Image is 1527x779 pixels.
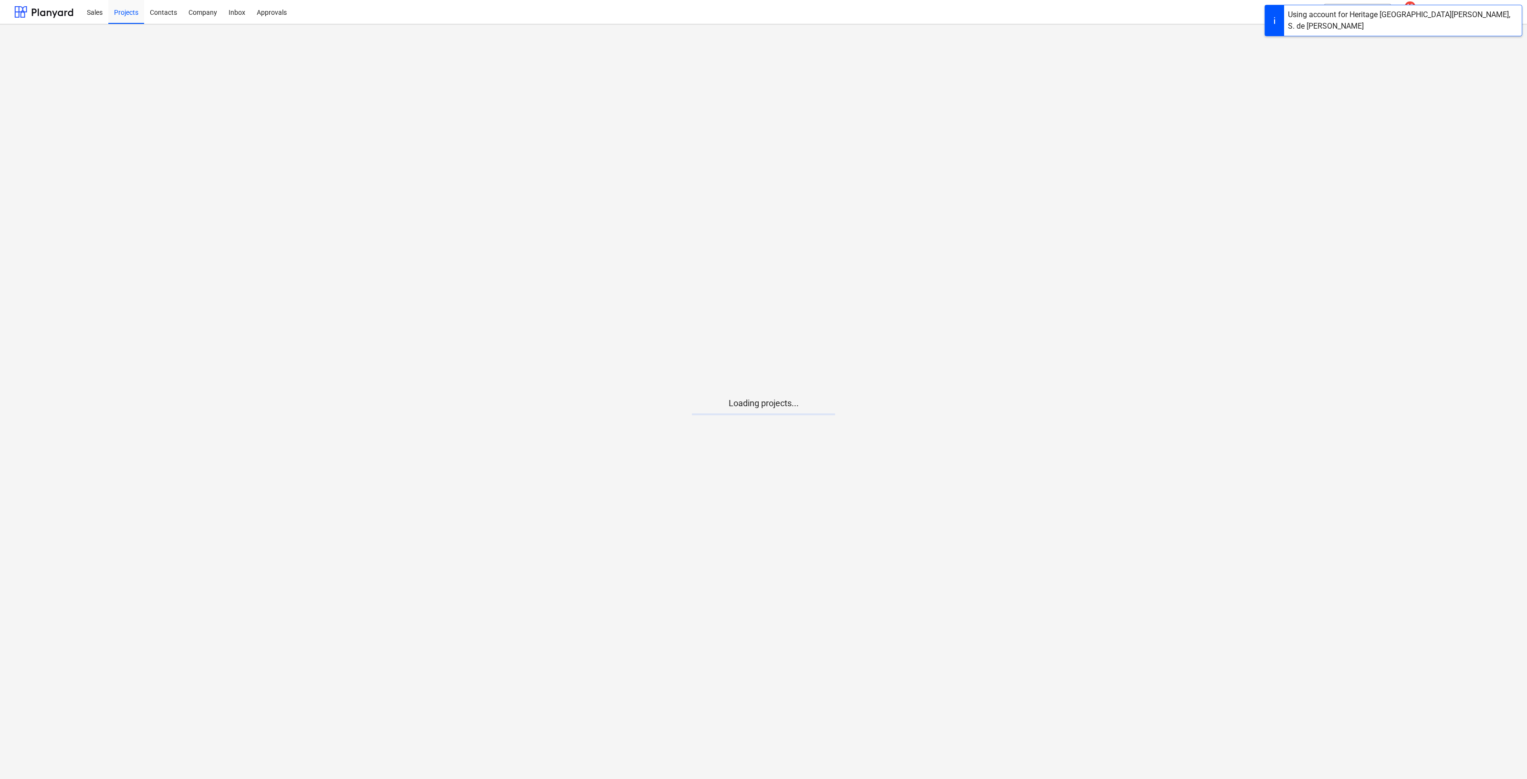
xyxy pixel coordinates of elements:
[692,398,835,409] p: Loading projects...
[1479,733,1527,779] iframe: Chat Widget
[1479,733,1527,779] div: Widget de chat
[1288,9,1518,32] div: Using account for Heritage [GEOGRAPHIC_DATA][PERSON_NAME], S. de [PERSON_NAME]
